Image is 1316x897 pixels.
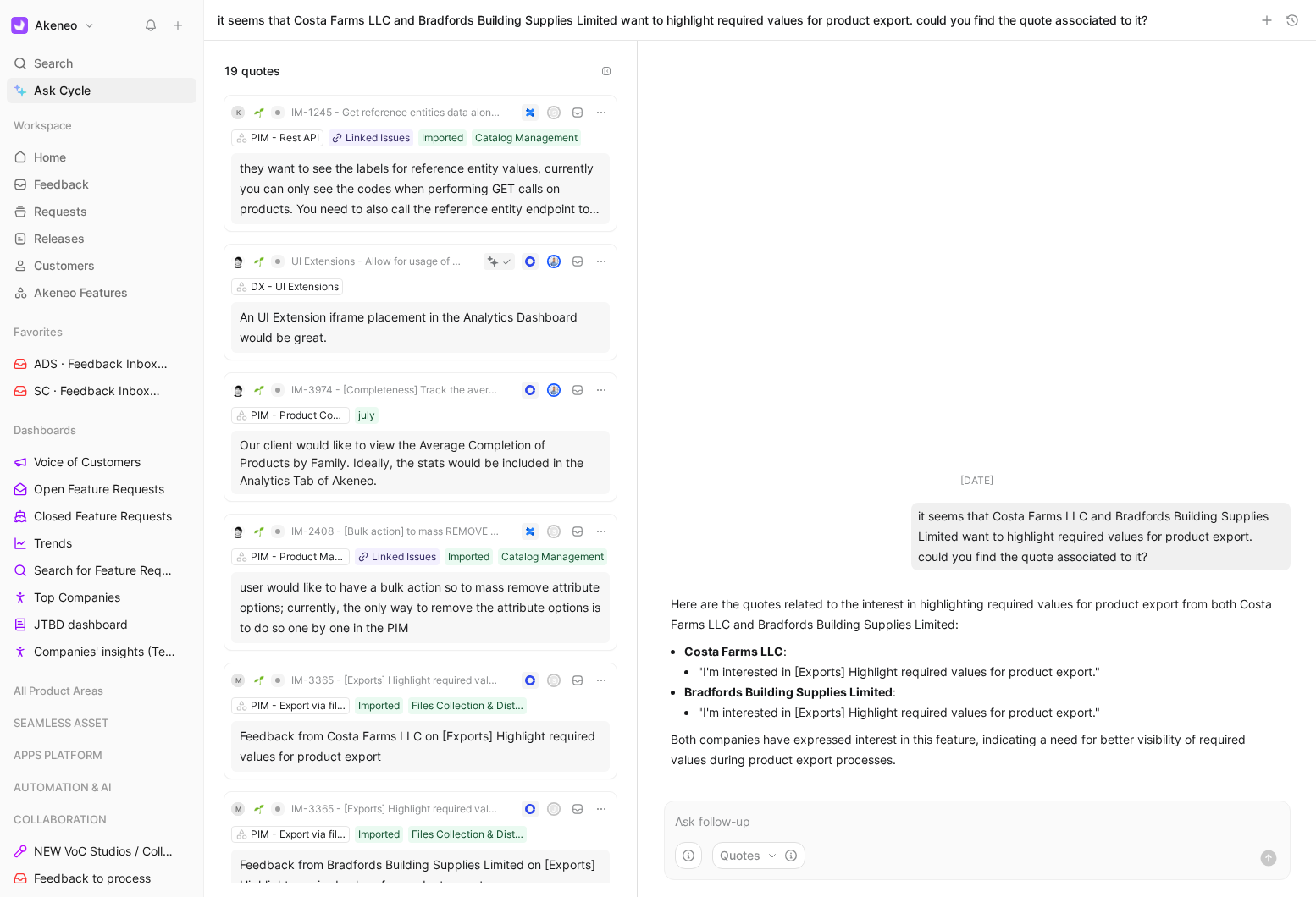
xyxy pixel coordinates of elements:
div: user would like to have a bulk action so to mass remove attribute options; currently, the only wa... [240,577,601,638]
a: Trends [7,531,196,556]
span: Feedback to process [34,870,151,887]
span: NEW VoC Studios / Collaboration [34,843,176,860]
span: Trends [34,535,72,552]
img: avatar [549,385,560,396]
span: Akeneo Features [34,284,128,301]
span: SEAMLESS ASSET [14,714,108,731]
h1: it seems that Costa Farms LLC and Bradfords Building Supplies Limited want to highlight required ... [218,12,1147,29]
strong: Costa Farms LLC [684,644,783,658]
span: ADS · Feedback Inbox [34,355,169,373]
div: Dashboards [7,417,196,443]
span: Search for Feature Requests [34,562,174,579]
div: Files Collection & Distribution [412,826,523,843]
div: Imported [358,826,400,843]
span: Releases [34,230,85,247]
div: Linked Issues [346,129,410,146]
span: All Product Areas [14,682,103,699]
img: 5d88df774d5e8b47b556f8a383a59ab0.jpg [231,255,245,268]
span: 19 quotes [224,61,280,81]
div: SEAMLESS ASSET [7,710,196,735]
div: july [358,407,375,424]
span: IM-2408 - [Bulk action] to mass REMOVE attributes or attribute options from PRODUCTS [291,525,500,538]
div: S [549,526,560,537]
div: Catalog Management [501,548,604,565]
div: All Product Areas [7,678,196,708]
div: PIM - Rest API [251,129,319,146]
div: Feedback from Costa Farms LLC on [Exports] Highlight required values for product export [240,726,601,767]
span: UI Extensions - Allow for usage of one extension in several placements [291,255,462,268]
span: IM-3365 - [Exports] Highlight required values for product export [291,802,500,816]
span: Home [34,149,66,166]
span: Dashboards [14,421,76,438]
p: : [684,641,1284,662]
div: PIM - Product Mass Actions (Bulk) [251,548,346,565]
div: Catalog Management [475,129,578,146]
img: 🌱 [254,675,264,685]
a: Top Companies [7,585,196,610]
p: Both companies have expressed interest in this feature, indicating a need for better visibility o... [671,729,1284,770]
div: AUTOMATION & AI [7,774,196,800]
strong: Bradfords Building Supplies Limited [684,685,893,699]
p: : [684,682,1284,702]
span: COLLABORATION [14,811,107,828]
img: avatar [549,256,560,267]
div: they want to see the labels for reference entity values, currently you can only see the codes whe... [240,158,601,219]
div: DX - UI Extensions [251,278,339,295]
button: 🌱IM-3365 - [Exports] Highlight required values for product export [248,670,506,691]
img: 🌱 [254,256,264,267]
img: 🌱 [254,107,264,118]
p: Our client would like to view the Average Completion of Products by Family. Ideally, the stats wo... [240,436,601,489]
button: 🌱IM-1245 - Get reference entities data along with product data in one API call [248,102,506,123]
div: Imported [358,697,400,714]
a: Feedback [7,172,196,197]
div: M [231,674,245,687]
a: Search for Feature Requests [7,558,196,583]
span: Ask Cycle [34,80,91,101]
div: Search [7,51,196,76]
span: AUTOMATION & AI [14,779,112,795]
span: IM-3365 - [Exports] Highlight required values for product export [291,674,500,687]
div: PIM - Export via file (Tailored Export) [251,826,346,843]
div: S [549,675,560,686]
span: Top Companies [34,589,120,606]
h1: Akeneo [35,18,77,33]
div: AUTOMATION & AI [7,774,196,805]
button: 🌱IM-3365 - [Exports] Highlight required values for product export [248,799,506,819]
a: Akeneo Features [7,280,196,305]
div: PIM - Export via file (Tailored Export) [251,697,346,714]
button: AkeneoAkeneo [7,14,99,37]
img: 🌱 [254,804,264,814]
a: Feedback to process [7,866,196,891]
img: Akeneo [11,17,28,34]
span: SC · Feedback Inbox [34,382,167,400]
div: Linked Issues [372,548,436,565]
div: J [549,804,560,815]
p: Here are the quotes related to the interest in highlighting required values for product export fr... [671,594,1284,635]
div: K [231,106,245,119]
span: Requests [34,203,87,220]
span: IM-1245 - Get reference entities data along with product data in one API call [291,106,500,119]
img: 5d88df774d5e8b47b556f8a383a59ab0.jpg [231,383,245,397]
div: SEAMLESS ASSET [7,710,196,740]
li: "I'm interested in [Exports] Highlight required values for product export." [698,662,1284,682]
img: 5d88df774d5e8b47b556f8a383a59ab0.jpg [231,525,245,538]
a: Open Feature Requests [7,476,196,502]
a: NEW VoC Studios / Collaboration [7,839,196,864]
span: Workspace [14,117,72,134]
span: Voice of Customers [34,454,141,471]
img: 🌱 [254,526,264,537]
button: 🌱IM-3974 - [Completeness] Track the average completion by family in the activity dashboard [248,380,506,400]
button: 🌱UI Extensions - Allow for usage of one extension in several placements [248,251,468,272]
a: Home [7,145,196,170]
span: Closed Feature Requests [34,508,172,525]
a: Ask Cycle [7,78,196,103]
button: Quotes [712,842,805,869]
span: Customers [34,257,95,274]
div: Favorites [7,319,196,344]
div: DashboardsVoice of CustomersOpen Feature RequestsClosed Feature RequestsTrendsSearch for Feature ... [7,417,196,664]
div: Imported [448,548,489,565]
button: 🌱IM-2408 - [Bulk action] to mass REMOVE attributes or attribute options from PRODUCTS [248,521,506,542]
div: All Product Areas [7,678,196,703]
span: Companies' insights (Test [PERSON_NAME]) [34,643,180,660]
img: 🌱 [254,385,264,395]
